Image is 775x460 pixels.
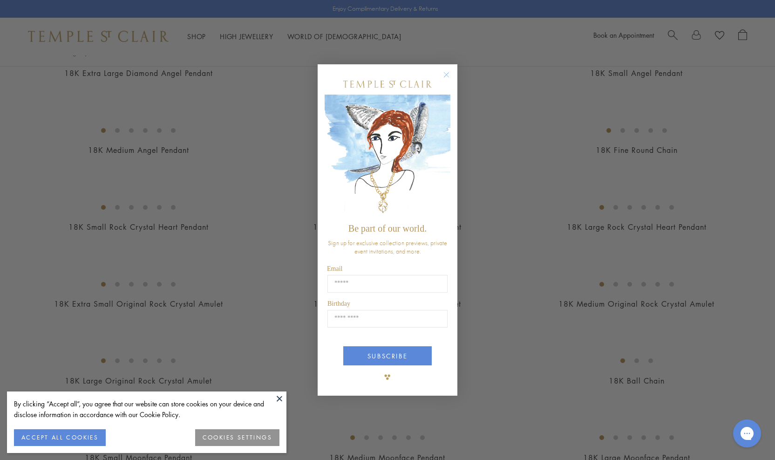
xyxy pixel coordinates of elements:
div: By clicking “Accept all”, you agree that our website can store cookies on your device and disclos... [14,398,279,420]
input: Email [327,275,448,293]
button: ACCEPT ALL COOKIES [14,429,106,446]
iframe: Gorgias live chat messenger [728,416,766,451]
button: Close dialog [445,74,457,85]
button: SUBSCRIBE [343,346,432,365]
span: Sign up for exclusive collection previews, private event invitations, and more. [328,239,447,255]
span: Email [327,265,342,272]
img: c4a9eb12-d91a-4d4a-8ee0-386386f4f338.jpeg [325,95,450,219]
button: COOKIES SETTINGS [195,429,279,446]
span: Birthday [327,300,350,307]
span: Be part of our world. [348,223,427,233]
img: Temple St. Clair [343,81,432,88]
img: TSC [378,368,397,386]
